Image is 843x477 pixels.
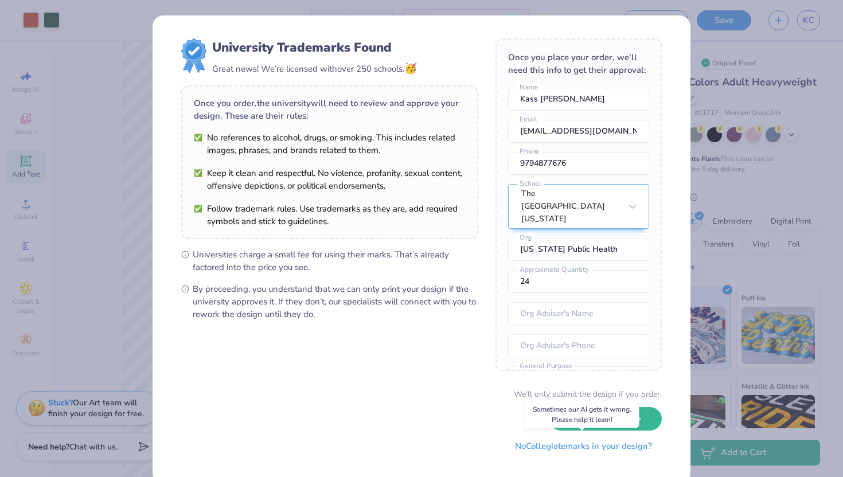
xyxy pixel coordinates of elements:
span: By proceeding, you understand that we can only print your design if the university approves it. I... [193,283,478,320]
span: Universities charge a small fee for using their marks. That’s already factored into the price you... [193,248,478,273]
button: NoCollegiatemarks in your design? [505,435,662,458]
input: Approximate Quantity [508,270,649,293]
input: Name [508,88,649,111]
div: Once you place your order, we’ll need this info to get their approval: [508,51,649,76]
span: 🥳 [404,61,417,75]
li: No references to alcohol, drugs, or smoking. This includes related images, phrases, and brands re... [194,131,466,157]
div: University Trademarks Found [212,38,417,57]
div: Once you order, the university will need to review and approve your design. These are their rules: [194,97,466,122]
img: license-marks-badge.png [181,38,206,73]
input: Org [508,238,649,261]
input: Org Advisor's Phone [508,334,649,357]
div: We’ll only submit the design if you order. [514,388,662,400]
input: Phone [508,152,649,175]
div: The [GEOGRAPHIC_DATA][US_STATE] [521,187,621,225]
div: Sometimes our AI gets it wrong. Please help it learn! [525,401,639,428]
div: Great news! We’re licensed with over 250 schools. [212,61,417,76]
input: Org Advisor's Name [508,302,649,325]
li: Keep it clean and respectful. No violence, profanity, sexual content, offensive depictions, or po... [194,167,466,192]
li: Follow trademark rules. Use trademarks as they are, add required symbols and stick to guidelines. [194,202,466,228]
input: Email [508,120,649,143]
